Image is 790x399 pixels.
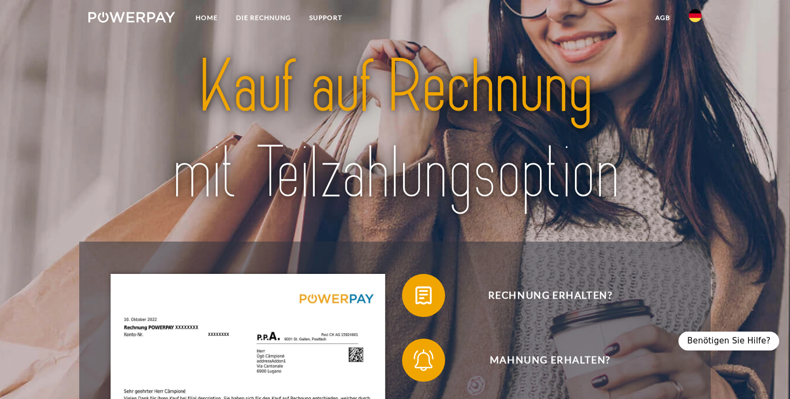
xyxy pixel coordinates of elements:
button: Rechnung erhalten? [402,274,682,317]
img: title-powerpay_de.svg [119,40,672,221]
img: qb_bill.svg [410,282,437,309]
span: Rechnung erhalten? [418,274,682,317]
img: de [689,9,702,22]
div: Benötigen Sie Hilfe? [678,332,779,350]
a: DIE RECHNUNG [227,8,300,27]
a: agb [646,8,680,27]
span: Mahnung erhalten? [418,339,682,382]
a: SUPPORT [300,8,351,27]
a: Home [186,8,227,27]
button: Mahnung erhalten? [402,339,682,382]
img: logo-powerpay-white.svg [88,12,175,23]
img: qb_bell.svg [410,347,437,374]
